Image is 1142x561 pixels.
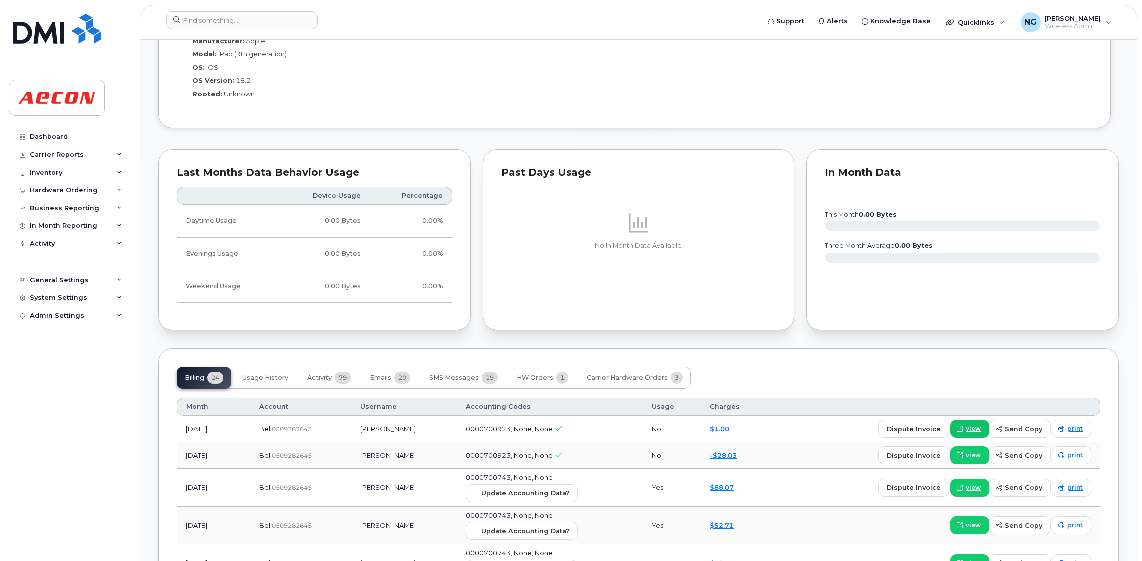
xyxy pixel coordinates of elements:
[870,16,931,26] span: Knowledge Base
[989,516,1051,534] button: send copy
[939,12,1012,32] div: Quicklinks
[710,425,729,433] a: $1.00
[1014,12,1118,32] div: Nicole Guida
[1045,22,1101,30] span: Wireless Admin
[587,374,668,382] span: Carrier Hardware Orders
[466,451,553,459] span: 0000700923, None, None
[1005,424,1042,434] span: send copy
[710,483,734,491] a: $88.07
[259,451,272,459] span: Bell
[250,398,351,416] th: Account
[218,50,287,58] span: iPad (9th generation)
[825,168,1100,178] div: In Month Data
[272,522,312,529] span: 0509282645
[370,374,391,382] span: Emails
[878,420,949,438] button: dispute invoice
[1005,483,1042,492] span: send copy
[351,442,456,469] td: [PERSON_NAME]
[950,479,989,497] a: view
[1052,420,1091,438] a: print
[776,16,804,26] span: Support
[482,372,498,384] span: 19
[177,416,250,442] td: [DATE]
[887,483,941,492] span: dispute invoice
[466,425,553,433] span: 0000700923, None, None
[177,205,278,237] td: Daytime Usage
[895,242,933,249] tspan: 0.00 Bytes
[259,483,272,491] span: Bell
[824,242,933,249] text: three month average
[351,398,456,416] th: Username
[958,18,994,26] span: Quicklinks
[429,374,479,382] span: SMS Messages
[466,511,553,519] span: 0000700743, None, None
[259,425,272,433] span: Bell
[887,451,941,460] span: dispute invoice
[177,469,250,507] td: [DATE]
[556,372,568,384] span: 1
[1005,521,1042,530] span: send copy
[481,488,570,498] span: Update Accounting Data?
[177,507,250,545] td: [DATE]
[370,270,452,303] td: 0.00%
[177,168,452,178] div: Last Months Data Behavior Usage
[242,374,288,382] span: Usage History
[643,507,701,545] td: Yes
[272,452,312,459] span: 0509282645
[950,420,989,438] a: view
[177,442,250,469] td: [DATE]
[394,372,410,384] span: 20
[278,187,370,205] th: Device Usage
[307,374,332,382] span: Activity
[1052,516,1091,534] a: print
[966,424,981,433] span: view
[370,238,452,270] td: 0.00%
[457,398,643,416] th: Accounting Codes
[466,549,553,557] span: 0000700743, None, None
[272,484,312,491] span: 0509282645
[710,451,737,459] a: -$28.03
[335,372,351,384] span: 79
[192,89,222,99] label: Rooted:
[966,483,981,492] span: view
[1067,424,1083,433] span: print
[878,446,949,464] button: dispute invoice
[859,211,897,218] tspan: 0.00 Bytes
[466,484,578,502] button: Update Accounting Data?
[671,372,683,384] span: 3
[259,521,272,529] span: Bell
[517,374,553,382] span: HW Orders
[177,398,250,416] th: Month
[236,76,251,84] span: 18.2
[370,205,452,237] td: 0.00%
[370,187,452,205] th: Percentage
[989,479,1051,497] button: send copy
[177,238,452,270] tr: Weekdays from 6:00pm to 8:00am
[192,36,244,46] label: Manufacturer:
[878,479,949,497] button: dispute invoice
[1005,451,1042,460] span: send copy
[761,11,811,31] a: Support
[824,211,897,218] text: this month
[177,238,278,270] td: Evenings Usage
[811,11,855,31] a: Alerts
[710,521,734,529] a: $52.71
[246,37,265,45] span: Apple
[224,90,255,98] span: Unknown
[950,446,989,464] a: view
[177,270,278,303] td: Weekend Usage
[501,168,776,178] div: Past Days Usage
[278,270,370,303] td: 0.00 Bytes
[192,63,205,72] label: OS:
[701,398,769,416] th: Charges
[855,11,938,31] a: Knowledge Base
[206,63,218,71] span: iOS
[643,416,701,442] td: No
[966,521,981,530] span: view
[989,420,1051,438] button: send copy
[166,11,318,29] input: Find something...
[278,205,370,237] td: 0.00 Bytes
[1067,451,1083,460] span: print
[351,507,456,545] td: [PERSON_NAME]
[177,270,452,303] tr: Friday from 6:00pm to Monday 8:00am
